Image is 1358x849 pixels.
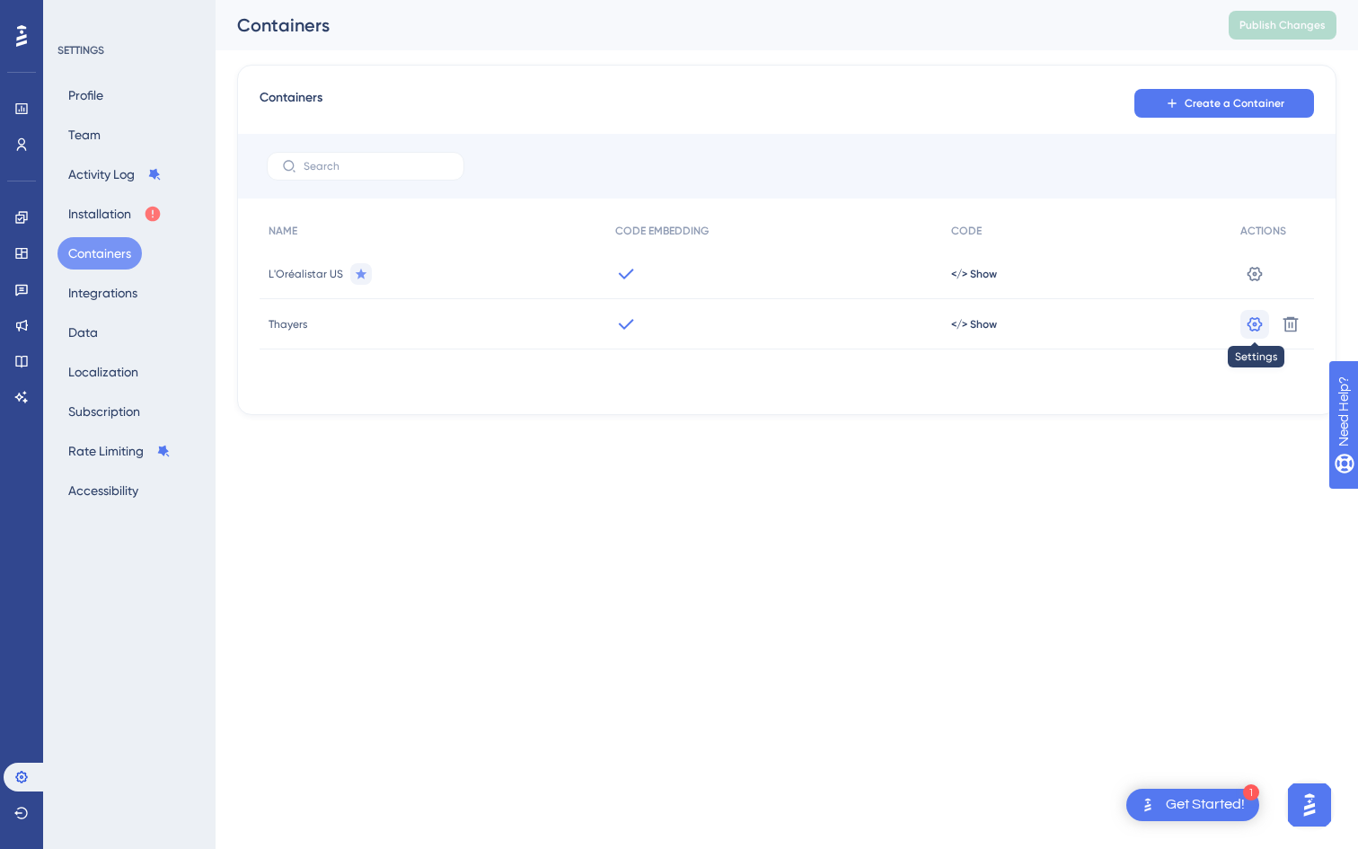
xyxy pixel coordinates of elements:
button: Integrations [57,277,148,309]
div: 1 [1243,784,1259,800]
div: SETTINGS [57,43,203,57]
button: Create a Container [1134,89,1314,118]
span: CODE EMBEDDING [615,224,709,238]
input: Search [304,160,449,172]
span: ACTIONS [1240,224,1286,238]
button: Data [57,316,109,349]
div: Open Get Started! checklist, remaining modules: 1 [1126,789,1259,821]
span: Publish Changes [1239,18,1326,32]
img: launcher-image-alternative-text [1137,794,1159,816]
span: Need Help? [42,4,112,26]
button: Rate Limiting [57,435,181,467]
button: </> Show [951,317,997,332]
span: Thayers [269,317,307,332]
button: Containers [57,237,142,270]
span: L'Oréalistar US [269,267,343,281]
span: Create a Container [1185,96,1284,111]
button: Localization [57,356,149,388]
button: Team [57,119,111,151]
iframe: UserGuiding AI Assistant Launcher [1283,778,1336,832]
button: Publish Changes [1229,11,1336,40]
div: Get Started! [1166,795,1245,815]
button: Installation [57,198,172,230]
div: Containers [237,13,1184,38]
button: Subscription [57,395,151,428]
button: </> Show [951,267,997,281]
span: NAME [269,224,297,238]
button: Activity Log [57,158,172,190]
button: Accessibility [57,474,149,507]
span: Containers [260,87,322,119]
span: CODE [951,224,982,238]
button: Profile [57,79,114,111]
